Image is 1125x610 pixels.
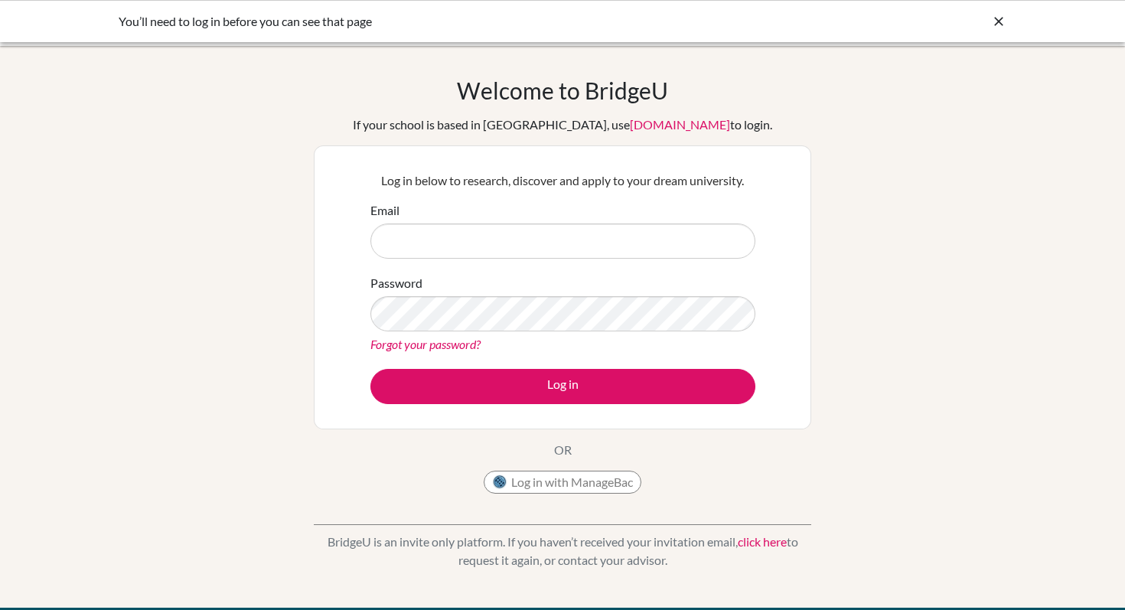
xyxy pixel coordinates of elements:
button: Log in [370,369,755,404]
label: Password [370,274,422,292]
a: Forgot your password? [370,337,481,351]
p: OR [554,441,572,459]
label: Email [370,201,399,220]
h1: Welcome to BridgeU [457,77,668,104]
p: Log in below to research, discover and apply to your dream university. [370,171,755,190]
button: Log in with ManageBac [484,471,641,494]
div: If your school is based in [GEOGRAPHIC_DATA], use to login. [353,116,772,134]
div: You’ll need to log in before you can see that page [119,12,777,31]
p: BridgeU is an invite only platform. If you haven’t received your invitation email, to request it ... [314,533,811,569]
a: click here [738,534,787,549]
a: [DOMAIN_NAME] [630,117,730,132]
